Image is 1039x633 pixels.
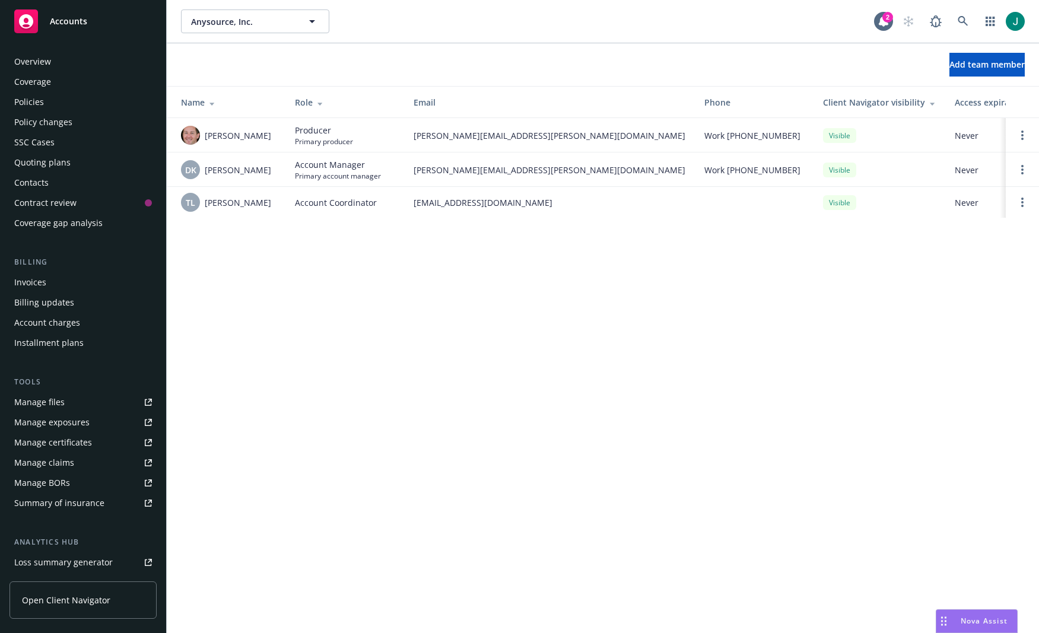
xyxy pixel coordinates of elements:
span: DK [185,164,196,176]
div: Overview [14,52,51,71]
div: Client Navigator visibility [823,96,936,109]
a: Invoices [9,273,157,292]
div: Manage claims [14,453,74,472]
span: [PERSON_NAME][EMAIL_ADDRESS][PERSON_NAME][DOMAIN_NAME] [414,129,685,142]
div: Policies [14,93,44,112]
a: Search [951,9,975,33]
a: Coverage gap analysis [9,214,157,233]
a: Quoting plans [9,153,157,172]
span: Producer [295,124,353,136]
img: photo [1006,12,1025,31]
a: Overview [9,52,157,71]
div: Manage files [14,393,65,412]
div: 2 [882,12,893,23]
a: Start snowing [897,9,920,33]
span: Account Coordinator [295,196,377,209]
a: Open options [1015,163,1030,177]
a: Manage exposures [9,413,157,432]
span: [PERSON_NAME] [205,196,271,209]
span: Primary producer [295,136,353,147]
a: Manage claims [9,453,157,472]
a: Report a Bug [924,9,948,33]
div: Quoting plans [14,153,71,172]
div: Visible [823,195,856,210]
div: Manage exposures [14,413,90,432]
a: Loss summary generator [9,553,157,572]
a: Summary of insurance [9,494,157,513]
div: Billing [9,256,157,268]
span: Nova Assist [961,616,1008,626]
div: SSC Cases [14,133,55,152]
div: Account charges [14,313,80,332]
button: Nova Assist [936,609,1018,633]
a: Billing updates [9,293,157,312]
a: Coverage [9,72,157,91]
div: Tools [9,376,157,388]
span: [PERSON_NAME] [205,164,271,176]
a: Open options [1015,128,1030,142]
span: [PERSON_NAME] [205,129,271,142]
a: SSC Cases [9,133,157,152]
img: photo [181,126,200,145]
div: Contacts [14,173,49,192]
button: Anysource, Inc. [181,9,329,33]
a: Manage BORs [9,473,157,492]
span: Work [PHONE_NUMBER] [704,164,800,176]
a: Account charges [9,313,157,332]
div: Name [181,96,276,109]
div: Loss summary generator [14,553,113,572]
span: Primary account manager [295,171,381,181]
div: Invoices [14,273,46,292]
button: Add team member [949,53,1025,77]
span: TL [186,196,195,209]
span: Anysource, Inc. [191,15,294,28]
div: Policy changes [14,113,72,132]
div: Role [295,96,395,109]
div: Coverage [14,72,51,91]
span: Add team member [949,59,1025,70]
div: Drag to move [936,610,951,632]
div: Summary of insurance [14,494,104,513]
div: Email [414,96,685,109]
span: Account Manager [295,158,381,171]
a: Policy changes [9,113,157,132]
div: Manage BORs [14,473,70,492]
a: Manage files [9,393,157,412]
div: Analytics hub [9,536,157,548]
a: Policies [9,93,157,112]
a: Installment plans [9,333,157,352]
a: Contacts [9,173,157,192]
a: Accounts [9,5,157,38]
a: Open options [1015,195,1030,209]
div: Coverage gap analysis [14,214,103,233]
div: Visible [823,128,856,143]
div: Manage certificates [14,433,92,452]
span: Work [PHONE_NUMBER] [704,129,800,142]
span: Accounts [50,17,87,26]
div: Billing updates [14,293,74,312]
a: Contract review [9,193,157,212]
span: Open Client Navigator [22,594,110,606]
a: Manage certificates [9,433,157,452]
div: Installment plans [14,333,84,352]
div: Contract review [14,193,77,212]
a: Switch app [978,9,1002,33]
span: [EMAIL_ADDRESS][DOMAIN_NAME] [414,196,685,209]
div: Visible [823,163,856,177]
div: Phone [704,96,804,109]
span: [PERSON_NAME][EMAIL_ADDRESS][PERSON_NAME][DOMAIN_NAME] [414,164,685,176]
